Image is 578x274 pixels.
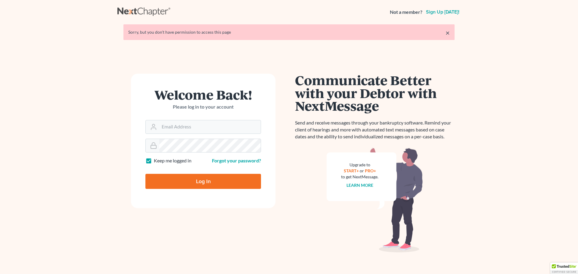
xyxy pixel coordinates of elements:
input: Log In [145,174,261,189]
a: Learn more [346,183,373,188]
div: Upgrade to [341,162,378,168]
a: PRO+ [365,168,376,173]
strong: Not a member? [390,9,422,16]
a: Sign up [DATE]! [425,10,461,14]
div: TrustedSite Certified [550,263,578,274]
a: × [446,29,450,36]
span: or [360,168,364,173]
a: START+ [344,168,359,173]
div: Sorry, but you don't have permission to access this page [128,29,450,35]
img: nextmessage_bg-59042aed3d76b12b5cd301f8e5b87938c9018125f34e5fa2b7a6b67550977c72.svg [327,147,423,253]
p: Send and receive messages through your bankruptcy software. Remind your client of hearings and mo... [295,119,455,140]
div: to get NextMessage. [341,174,378,180]
a: Forgot your password? [212,158,261,163]
h1: Communicate Better with your Debtor with NextMessage [295,74,455,112]
label: Keep me logged in [154,157,191,164]
p: Please log in to your account [145,103,261,110]
input: Email Address [159,120,261,134]
h1: Welcome Back! [145,88,261,101]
